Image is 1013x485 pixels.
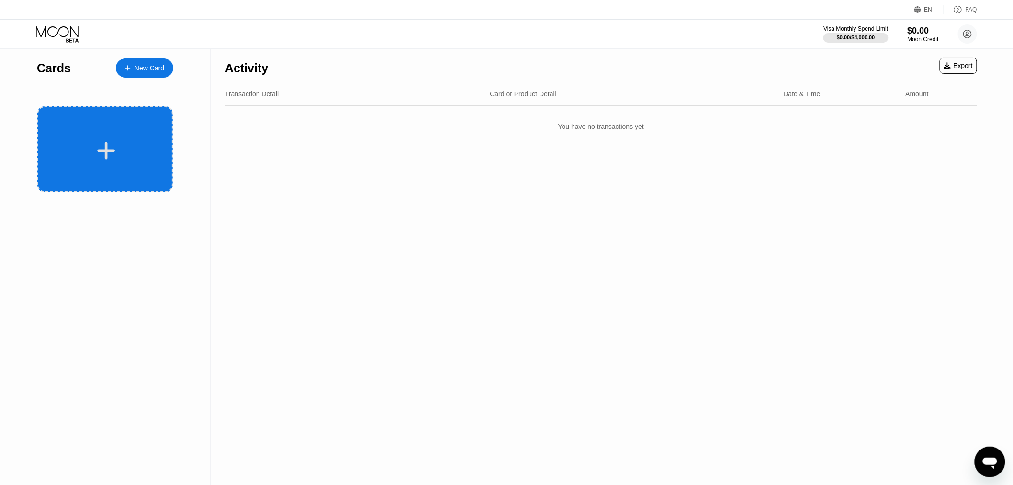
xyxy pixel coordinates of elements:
div: Card or Product Detail [490,90,557,98]
div: $0.00Moon Credit [908,26,939,43]
div: Export [940,58,977,74]
div: You have no transactions yet [225,113,977,140]
div: Transaction Detail [225,90,279,98]
div: New Card [135,64,164,72]
div: Date & Time [784,90,821,98]
div: FAQ [966,6,977,13]
div: EN [914,5,944,14]
iframe: Button to launch messaging window [975,447,1005,477]
div: $0.00 [908,26,939,36]
div: Activity [225,61,268,75]
div: Visa Monthly Spend Limit [823,25,888,32]
div: Cards [37,61,71,75]
div: Export [944,62,973,69]
div: New Card [116,58,173,78]
div: FAQ [944,5,977,14]
div: Moon Credit [908,36,939,43]
div: Amount [906,90,929,98]
div: $0.00 / $4,000.00 [837,35,875,40]
div: Visa Monthly Spend Limit$0.00/$4,000.00 [823,25,888,43]
div: EN [924,6,933,13]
